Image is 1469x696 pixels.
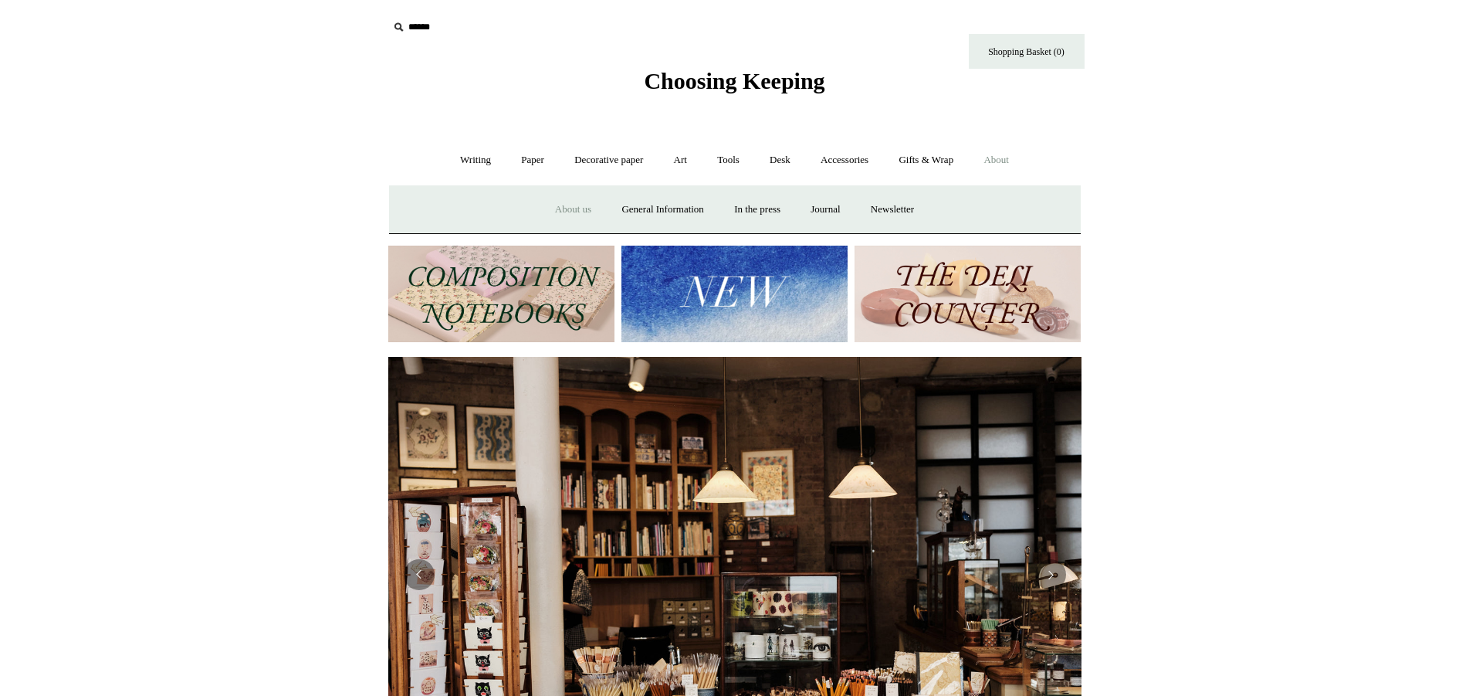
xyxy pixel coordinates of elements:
a: Decorative paper [560,140,657,181]
button: Next [1035,559,1066,590]
button: Previous [404,559,435,590]
span: Choosing Keeping [644,68,824,93]
a: Art [660,140,701,181]
a: Newsletter [857,189,928,230]
a: Gifts & Wrap [885,140,967,181]
img: 202302 Composition ledgers.jpg__PID:69722ee6-fa44-49dd-a067-31375e5d54ec [388,246,614,342]
a: Shopping Basket (0) [969,34,1085,69]
img: New.jpg__PID:f73bdf93-380a-4a35-bcfe-7823039498e1 [621,246,848,342]
img: The Deli Counter [855,246,1081,342]
a: Desk [756,140,804,181]
a: General Information [608,189,717,230]
a: Tools [703,140,753,181]
a: In the press [720,189,794,230]
a: Journal [797,189,854,230]
a: Writing [446,140,505,181]
a: Paper [507,140,558,181]
a: Choosing Keeping [644,80,824,91]
a: Accessories [807,140,882,181]
a: About us [541,189,605,230]
a: About [970,140,1023,181]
